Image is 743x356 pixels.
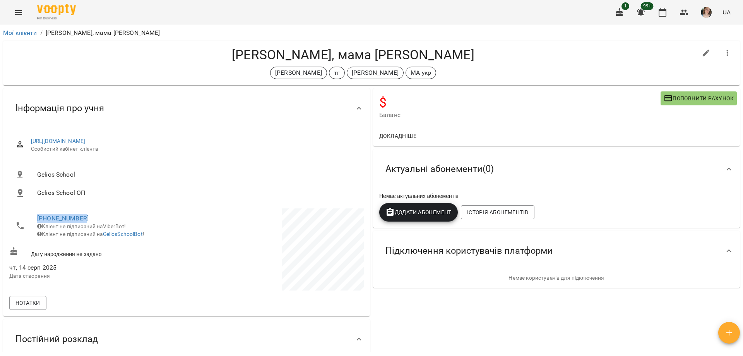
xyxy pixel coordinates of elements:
p: Немає користувачів для підключення [379,274,734,282]
nav: breadcrumb [3,28,740,38]
span: чт, 14 серп 2025 [9,263,185,272]
img: Voopty Logo [37,4,76,15]
a: Мої клієнти [3,29,37,36]
p: МА укр [411,68,431,77]
div: [PERSON_NAME] [270,67,327,79]
p: Дата створення [9,272,185,280]
span: Gelios School ОП [37,188,358,198]
span: Нотатки [15,298,40,308]
h4: $ [379,95,661,110]
p: [PERSON_NAME] [352,68,399,77]
div: тг [329,67,345,79]
button: Нотатки [9,296,46,310]
button: Історія абонементів [461,205,534,219]
span: 1 [621,2,629,10]
p: тг [334,68,340,77]
button: Menu [9,3,28,22]
p: [PERSON_NAME] [275,68,322,77]
span: Історія абонементів [467,208,528,217]
span: UA [722,8,731,16]
a: [PHONE_NUMBER] [37,215,89,222]
div: Немає актуальних абонементів [378,191,735,201]
button: Додати Абонемент [379,203,458,222]
span: Баланс [379,110,661,120]
span: Інформація про учня [15,102,104,114]
li: / [40,28,43,38]
span: Додати Абонемент [385,208,452,217]
div: Підключення користувачів платформи [373,231,740,271]
h4: [PERSON_NAME], мама [PERSON_NAME] [9,47,697,63]
div: Актуальні абонементи(0) [373,149,740,189]
div: Дату народження не задано [8,245,187,260]
div: Інформація про учня [3,88,370,128]
span: Докладніше [379,131,416,141]
span: Постійний розклад [15,333,98,345]
p: [PERSON_NAME], мама [PERSON_NAME] [46,28,160,38]
span: Клієнт не підписаний на ViberBot! [37,223,126,229]
span: Поповнити рахунок [664,94,734,103]
a: GeliosSchoolBot [103,231,143,237]
button: Докладніше [376,129,419,143]
div: МА укр [406,67,436,79]
span: 99+ [641,2,654,10]
span: For Business [37,16,76,21]
button: UA [719,5,734,19]
span: Актуальні абонементи ( 0 ) [385,163,494,175]
span: Gelios School [37,170,358,179]
button: Поповнити рахунок [661,91,737,105]
span: Клієнт не підписаний на ! [37,231,144,237]
img: 6afb9eb6cc617cb6866001ac461bd93f.JPG [701,7,712,18]
span: Особистий кабінет клієнта [31,145,358,153]
div: [PERSON_NAME] [347,67,404,79]
span: Підключення користувачів платформи [385,245,553,257]
a: [URL][DOMAIN_NAME] [31,138,86,144]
